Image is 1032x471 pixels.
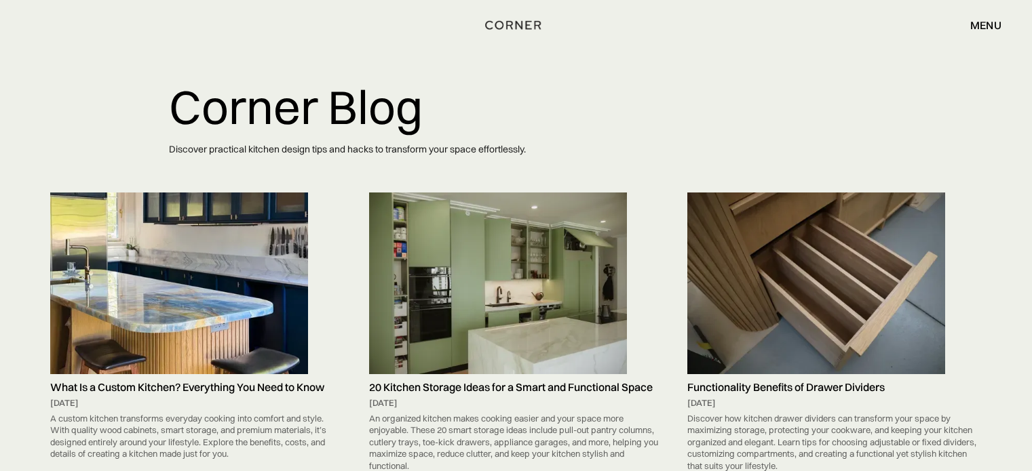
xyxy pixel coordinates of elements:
[50,397,345,409] div: [DATE]
[687,381,982,394] h5: Functionality Benefits of Drawer Dividers
[169,81,864,133] h1: Corner Blog
[480,16,551,34] a: home
[369,381,664,394] h5: 20 Kitchen Storage Ideas for a Smart and Functional Space
[687,397,982,409] div: [DATE]
[169,133,864,166] p: Discover practical kitchen design tips and hacks to transform your space effortlessly.
[50,409,345,464] div: A custom kitchen transforms everyday cooking into comfort and style. With quality wood cabinets, ...
[957,14,1001,37] div: menu
[43,192,351,463] a: What Is a Custom Kitchen? Everything You Need to Know[DATE]A custom kitchen transforms everyday c...
[50,381,345,394] h5: What Is a Custom Kitchen? Everything You Need to Know
[970,20,1001,30] div: menu
[369,397,664,409] div: [DATE]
